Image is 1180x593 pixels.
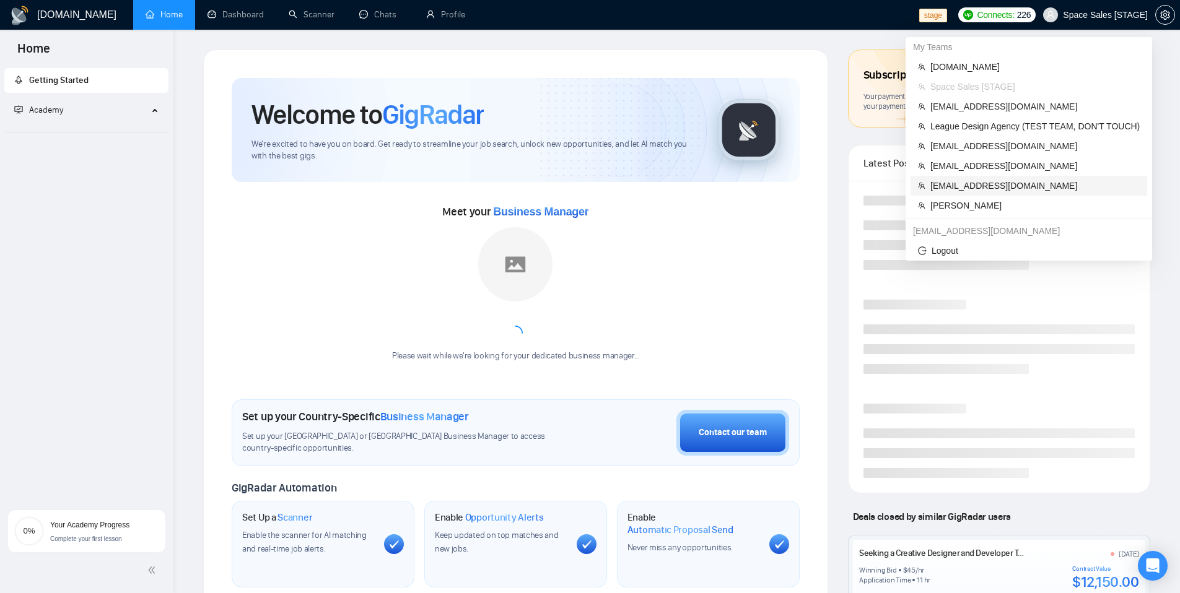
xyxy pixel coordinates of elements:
a: setting [1155,10,1175,20]
div: ari.sulistya@gigradar.io [906,221,1152,241]
div: Contact our team [699,426,767,439]
span: team [918,202,925,209]
span: 226 [1017,8,1031,22]
div: [DATE] [1119,549,1139,559]
span: GigRadar [382,98,484,131]
span: Complete your first lesson [50,535,122,542]
div: 11 hr [917,575,930,585]
span: Meet your [442,205,588,219]
div: Application Time [859,575,911,585]
span: [DOMAIN_NAME] [930,60,1140,74]
span: team [918,83,925,90]
span: team [918,103,925,110]
div: /hr [916,565,924,575]
span: Subscription [863,65,925,86]
span: setting [1156,10,1174,20]
a: dashboardDashboard [208,9,264,20]
span: Deals closed by similar GigRadar users [848,506,1016,527]
div: Contract Value [1072,565,1138,573]
span: [EMAIL_ADDRESS][DOMAIN_NAME] [930,159,1140,173]
button: Contact our team [676,410,789,456]
span: Opportunity Alerts [465,511,544,524]
span: We're excited to have you on board. Get ready to streamline your job search, unlock new opportuni... [251,139,698,162]
span: Never miss any opportunities. [627,542,733,553]
span: team [918,63,925,71]
div: My Teams [906,37,1152,57]
span: Connects: [977,8,1014,22]
img: logo [10,6,30,25]
a: userProfile [426,9,465,20]
div: $12,150.00 [1072,573,1138,591]
span: loading [507,324,524,342]
span: 0% [14,527,44,535]
a: homeHome [146,9,183,20]
h1: Enable [627,511,759,535]
span: rocket [14,76,23,84]
span: [EMAIL_ADDRESS][DOMAIN_NAME] [930,100,1140,113]
span: Latest Posts from the GigRadar Community [863,155,952,171]
div: Please wait while we're looking for your dedicated business manager... [385,350,647,362]
div: Open Intercom Messenger [1138,551,1168,581]
span: team [918,142,925,150]
span: user [1046,11,1055,19]
img: upwork-logo.png [963,10,973,20]
span: Your payment is past due, and your subscription is at risk of being canceled. Please update your ... [863,92,1135,111]
h1: Enable [435,511,544,524]
span: Academy [14,105,63,115]
span: [EMAIL_ADDRESS][DOMAIN_NAME] [930,179,1140,193]
span: Home [7,40,60,66]
span: logout [918,246,927,255]
h1: Set up your Country-Specific [242,410,469,423]
span: Business Manager [380,410,469,423]
span: Logout [918,244,1140,258]
span: Scanner [278,511,312,524]
span: team [918,182,925,189]
span: Academy [29,105,63,115]
img: gigradar-logo.png [718,99,780,161]
span: League Design Agency (TEST TEAM, DON'T TOUCH) [930,119,1140,133]
div: Winning Bid [859,565,896,575]
li: Getting Started [4,68,168,93]
span: fund-projection-screen [14,105,23,114]
a: searchScanner [289,9,334,20]
span: team [918,123,925,130]
li: Academy Homepage [4,128,168,136]
div: $ [903,565,907,575]
span: Business Manager [493,206,588,218]
span: Keep updated on top matches and new jobs. [435,530,559,554]
span: Your Academy Progress [50,521,129,529]
span: Space Sales [STAGE] [930,80,1140,93]
span: Enable the scanner for AI matching and real-time job alerts. [242,530,367,554]
a: messageChats [359,9,401,20]
h1: Set Up a [242,511,312,524]
span: stage [919,9,947,22]
span: [EMAIL_ADDRESS][DOMAIN_NAME] [930,139,1140,153]
h1: Welcome to [251,98,484,131]
span: [PERSON_NAME] [930,199,1140,212]
div: 45 [907,565,916,575]
img: placeholder.png [478,227,553,301]
span: Getting Started [29,75,89,85]
button: setting [1155,5,1175,25]
span: team [918,162,925,170]
span: double-left [147,564,160,576]
span: GigRadar Automation [232,481,336,495]
span: Set up your [GEOGRAPHIC_DATA] or [GEOGRAPHIC_DATA] Business Manager to access country-specific op... [242,431,570,454]
span: Automatic Proposal Send [627,524,733,536]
